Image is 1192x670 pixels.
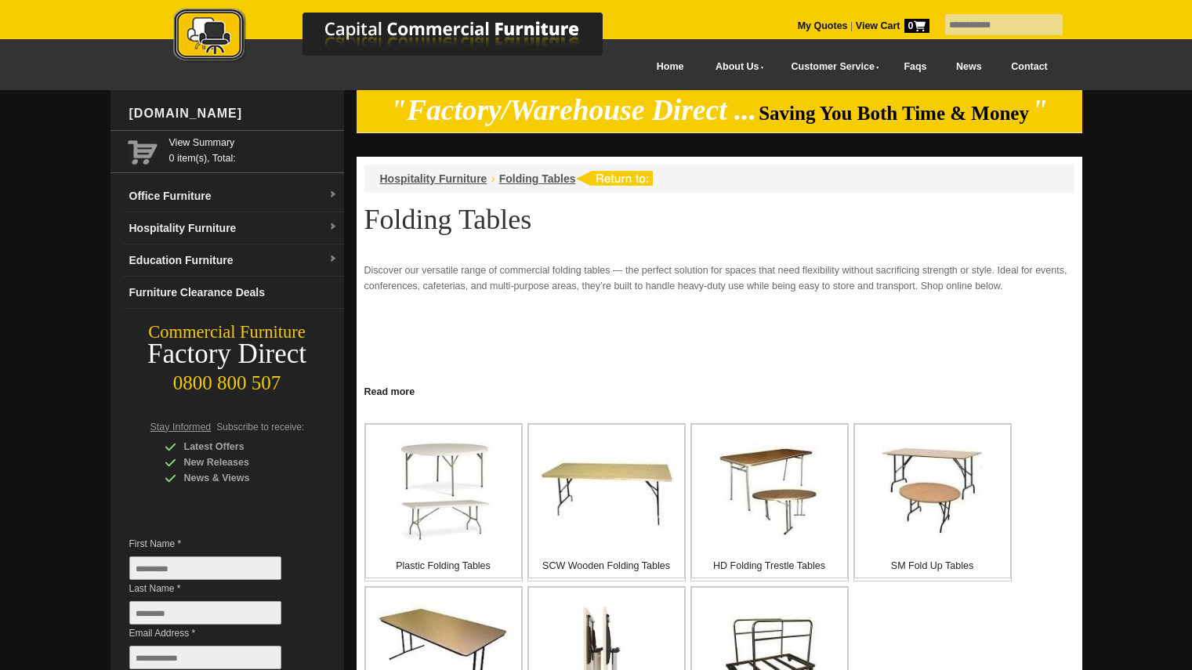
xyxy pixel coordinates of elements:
span: Subscribe to receive: [216,422,304,433]
img: HD Folding Trestle Tables [719,441,820,541]
a: Faqs [889,49,942,85]
a: Folding Tables [499,172,576,185]
a: Education Furnituredropdown [123,244,344,277]
a: Office Furnituredropdown [123,180,344,212]
img: dropdown [328,190,338,200]
a: Furniture Clearance Deals [123,277,344,309]
span: 0 [904,19,929,33]
a: SM Fold Up Tables SM Fold Up Tables [853,423,1012,581]
input: First Name * [129,556,281,580]
input: Last Name * [129,601,281,625]
img: dropdown [328,255,338,264]
a: Capital Commercial Furniture Logo [130,8,679,70]
a: Customer Service [774,49,889,85]
a: Plastic Folding Tables Plastic Folding Tables [364,423,523,581]
a: About Us [698,49,774,85]
div: News & Views [165,470,313,486]
a: Hospitality Furnituredropdown [123,212,344,244]
a: Hospitality Furniture [380,172,487,185]
em: " [1031,94,1048,126]
div: Latest Offers [165,439,313,455]
img: return to [575,171,653,186]
p: SM Fold Up Tables [855,558,1010,574]
p: Plastic Folding Tables [366,558,521,574]
a: HD Folding Trestle Tables HD Folding Trestle Tables [690,423,849,581]
a: News [941,49,996,85]
a: Contact [996,49,1062,85]
em: "Factory/Warehouse Direct ... [390,94,756,126]
div: Factory Direct [111,343,344,365]
p: HD Folding Trestle Tables [692,558,847,574]
a: SCW Wooden Folding Tables SCW Wooden Folding Tables [527,423,686,581]
span: Stay Informed [150,422,212,433]
a: My Quotes [798,20,848,31]
div: [DOMAIN_NAME] [123,90,344,137]
div: New Releases [165,455,313,470]
a: View Summary [169,135,338,150]
span: Saving You Both Time & Money [759,103,1029,124]
li: › [491,171,495,187]
span: First Name * [129,536,305,552]
img: SCW Wooden Folding Tables [540,454,673,529]
img: dropdown [328,223,338,232]
img: Plastic Folding Tables [393,442,495,541]
input: Email Address * [129,646,281,669]
span: Last Name * [129,581,305,596]
a: View Cart0 [853,20,929,31]
img: Capital Commercial Furniture Logo [130,8,679,65]
p: SCW Wooden Folding Tables [529,558,684,574]
p: Discover our versatile range of commercial folding tables — the perfect solution for spaces that ... [364,263,1074,294]
h1: Folding Tables [364,205,1074,234]
img: SM Fold Up Tables [882,441,983,541]
div: Commercial Furniture [111,321,344,343]
div: 0800 800 507 [111,364,344,394]
span: Email Address * [129,625,305,641]
span: 0 item(s), Total: [169,135,338,164]
a: Click to read more [357,380,1082,400]
strong: View Cart [856,20,929,31]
